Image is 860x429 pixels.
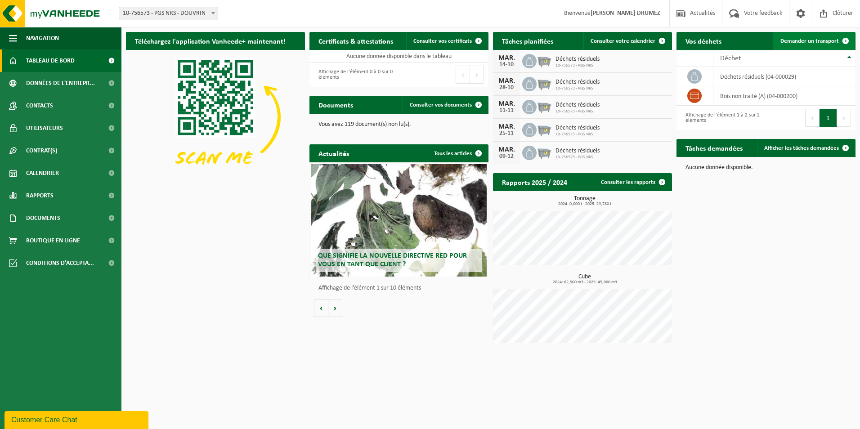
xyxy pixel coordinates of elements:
img: WB-2500-GAL-GY-01 [537,121,552,137]
button: Next [470,66,484,84]
td: Aucune donnée disponible dans le tableau [309,50,488,63]
button: Next [837,109,851,127]
span: 10-756573 - PGS NRS - DOUVRIN [119,7,218,20]
a: Tous les articles [427,144,488,162]
div: 25-11 [497,130,515,137]
span: Déchets résiduels [555,102,600,109]
span: 10-756573 - PGS NRS [555,132,600,137]
span: Tableau de bord [26,49,75,72]
button: 1 [820,109,837,127]
p: Aucune donnée disponible. [685,165,847,171]
img: WB-2500-GAL-GY-01 [537,76,552,91]
span: Calendrier [26,162,59,184]
div: Affichage de l'élément 1 à 2 sur 2 éléments [681,108,761,128]
span: Que signifie la nouvelle directive RED pour vous en tant que client ? [318,252,467,268]
div: MAR. [497,123,515,130]
span: 2024: 62,500 m3 - 2025: 45,000 m3 [497,280,672,285]
span: Déchets résiduels [555,79,600,86]
h2: Tâches demandées [676,139,752,156]
a: Consulter vos documents [403,96,488,114]
span: 10-756573 - PGS NRS [555,63,600,68]
span: Contrat(s) [26,139,57,162]
span: Rapports [26,184,54,207]
span: Consulter vos documents [410,102,472,108]
span: Données de l'entrepr... [26,72,95,94]
span: Consulter votre calendrier [591,38,655,44]
div: 11-11 [497,107,515,114]
span: 10-756573 - PGS NRS [555,155,600,160]
div: 14-10 [497,62,515,68]
a: Consulter les rapports [594,173,671,191]
h3: Tonnage [497,196,672,206]
h3: Cube [497,274,672,285]
span: Utilisateurs [26,117,63,139]
span: Demander un transport [780,38,839,44]
span: Déchets résiduels [555,125,600,132]
img: WB-2500-GAL-GY-01 [537,144,552,160]
span: 2024: 0,000 t - 2025: 29,780 t [497,202,672,206]
a: Consulter vos certificats [406,32,488,50]
h2: Tâches planifiées [493,32,562,49]
span: Consulter vos certificats [413,38,472,44]
h2: Vos déchets [676,32,730,49]
iframe: chat widget [4,409,150,429]
a: Afficher les tâches demandées [757,139,855,157]
span: Déchet [720,55,741,62]
a: Demander un transport [773,32,855,50]
h2: Téléchargez l'application Vanheede+ maintenant! [126,32,295,49]
h2: Rapports 2025 / 2024 [493,173,576,191]
a: Que signifie la nouvelle directive RED pour vous en tant que client ? [311,164,487,277]
div: Affichage de l'élément 0 à 0 sur 0 éléments [314,65,394,85]
p: Vous avez 119 document(s) non lu(s). [318,121,479,128]
span: Documents [26,207,60,229]
td: bois non traité (A) (04-000200) [713,86,856,106]
button: Volgende [328,299,342,317]
strong: [PERSON_NAME] DRUMEZ [591,10,660,17]
h2: Actualités [309,144,358,162]
a: Consulter votre calendrier [583,32,671,50]
button: Previous [805,109,820,127]
span: Conditions d'accepta... [26,252,94,274]
img: Download de VHEPlus App [126,50,305,184]
p: Affichage de l'élément 1 sur 10 éléments [318,285,484,291]
td: déchets résiduels (04-000029) [713,67,856,86]
button: Previous [456,66,470,84]
span: Boutique en ligne [26,229,80,252]
button: Vorige [314,299,328,317]
span: Contacts [26,94,53,117]
h2: Certificats & attestations [309,32,402,49]
img: WB-2500-GAL-GY-01 [537,98,552,114]
span: Déchets résiduels [555,147,600,155]
div: 28-10 [497,85,515,91]
div: MAR. [497,100,515,107]
div: 09-12 [497,153,515,160]
span: Afficher les tâches demandées [764,145,839,151]
span: Navigation [26,27,59,49]
div: MAR. [497,54,515,62]
span: 10-756573 - PGS NRS [555,86,600,91]
span: 10-756573 - PGS NRS [555,109,600,114]
div: MAR. [497,77,515,85]
h2: Documents [309,96,362,113]
img: WB-2500-GAL-GY-01 [537,53,552,68]
div: MAR. [497,146,515,153]
span: Déchets résiduels [555,56,600,63]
